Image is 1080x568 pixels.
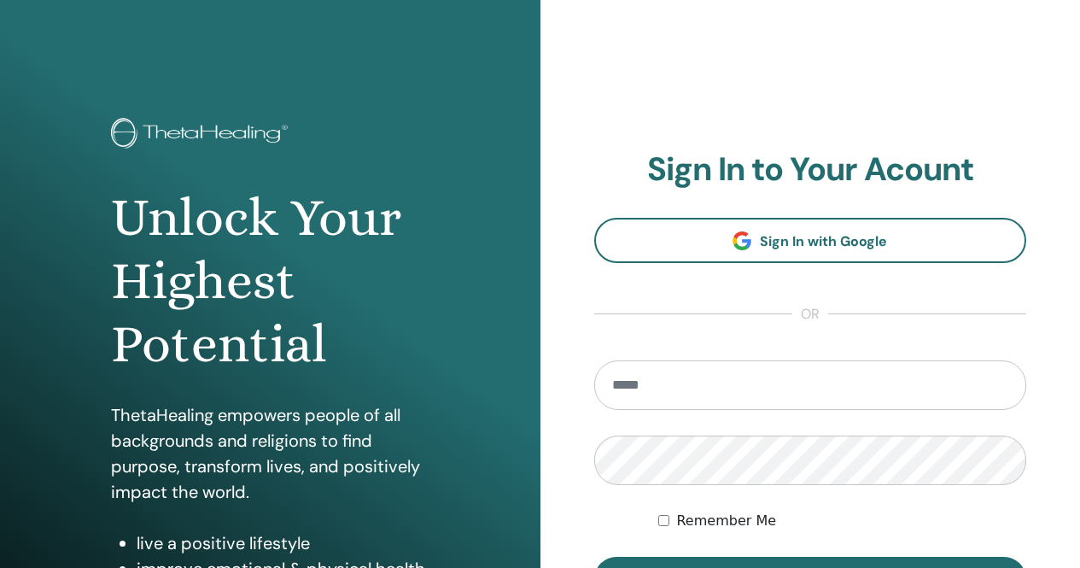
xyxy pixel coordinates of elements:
span: or [792,304,828,325]
a: Sign In with Google [594,218,1027,263]
p: ThetaHealing empowers people of all backgrounds and religions to find purpose, transform lives, a... [111,402,429,505]
li: live a positive lifestyle [137,530,429,556]
label: Remember Me [676,511,776,531]
h1: Unlock Your Highest Potential [111,186,429,377]
h2: Sign In to Your Acount [594,150,1027,190]
div: Keep me authenticated indefinitely or until I manually logout [658,511,1026,531]
span: Sign In with Google [760,232,887,250]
